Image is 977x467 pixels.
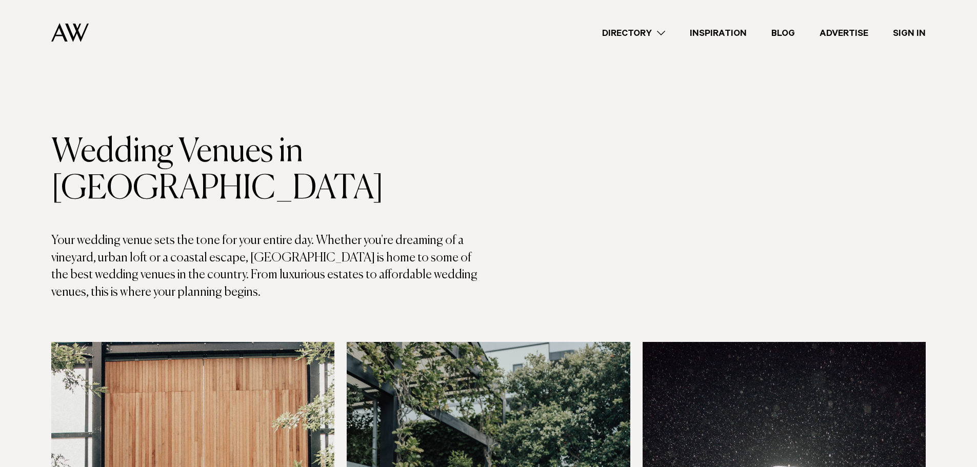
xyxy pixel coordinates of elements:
[881,26,938,40] a: Sign In
[759,26,807,40] a: Blog
[677,26,759,40] a: Inspiration
[590,26,677,40] a: Directory
[51,232,489,301] p: Your wedding venue sets the tone for your entire day. Whether you're dreaming of a vineyard, urba...
[51,23,89,42] img: Auckland Weddings Logo
[51,134,489,208] h1: Wedding Venues in [GEOGRAPHIC_DATA]
[807,26,881,40] a: Advertise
